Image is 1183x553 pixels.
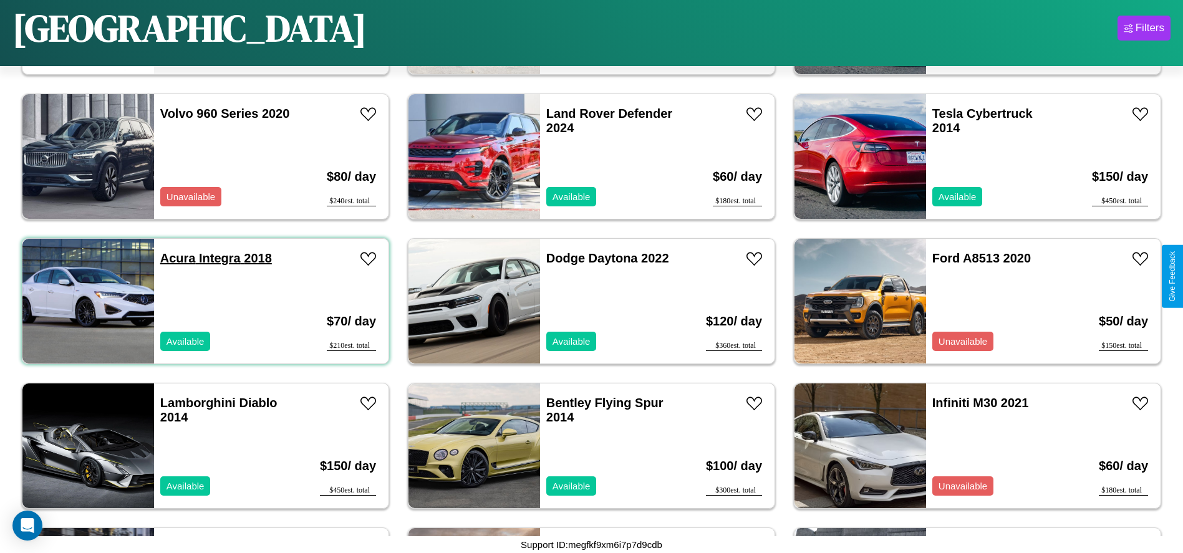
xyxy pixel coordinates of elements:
h3: $ 150 / day [1092,157,1148,196]
div: Filters [1136,22,1164,34]
h3: $ 70 / day [327,302,376,341]
a: Land Rover Defender 2024 [546,107,672,135]
a: Lamborghini Diablo 2014 [160,396,278,424]
p: Unavailable [167,188,215,205]
p: Unavailable [939,333,987,350]
p: Unavailable [939,478,987,494]
div: $ 180 est. total [713,196,762,206]
a: Ford A8513 2020 [932,251,1031,265]
p: Available [553,478,591,494]
a: Infiniti M30 2021 [932,396,1029,410]
h1: [GEOGRAPHIC_DATA] [12,2,367,54]
a: Acura Integra 2018 [160,251,272,265]
a: Volvo 960 Series 2020 [160,107,290,120]
h3: $ 120 / day [706,302,762,341]
div: $ 450 est. total [320,486,376,496]
h3: $ 150 / day [320,446,376,486]
h3: $ 50 / day [1099,302,1148,341]
div: Open Intercom Messenger [12,511,42,541]
h3: $ 100 / day [706,446,762,486]
a: Dodge Daytona 2022 [546,251,669,265]
button: Filters [1118,16,1171,41]
div: $ 240 est. total [327,196,376,206]
p: Available [167,333,205,350]
div: $ 300 est. total [706,486,762,496]
p: Available [553,333,591,350]
p: Available [553,188,591,205]
div: Give Feedback [1168,251,1177,302]
div: $ 450 est. total [1092,196,1148,206]
p: Available [167,478,205,494]
p: Support ID: megfkf9xm6i7p7d9cdb [521,536,662,553]
h3: $ 60 / day [713,157,762,196]
h3: $ 80 / day [327,157,376,196]
div: $ 180 est. total [1099,486,1148,496]
p: Available [939,188,977,205]
a: Tesla Cybertruck 2014 [932,107,1033,135]
div: $ 150 est. total [1099,341,1148,351]
div: $ 210 est. total [327,341,376,351]
h3: $ 60 / day [1099,446,1148,486]
div: $ 360 est. total [706,341,762,351]
a: Bentley Flying Spur 2014 [546,396,664,424]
